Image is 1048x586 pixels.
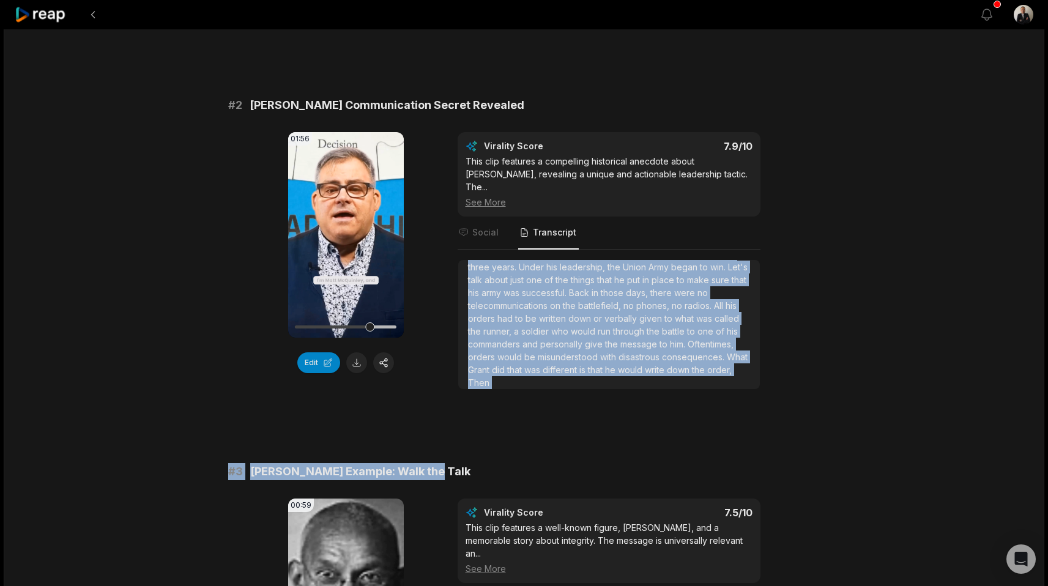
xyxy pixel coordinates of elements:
span: run [598,326,613,336]
span: army [481,287,504,298]
span: of [544,275,556,285]
span: misunderstood [538,352,600,362]
span: sure [712,275,732,285]
span: was [696,313,715,324]
span: would [618,365,645,375]
nav: Tabs [458,217,760,250]
span: Union [623,262,648,272]
span: the [468,326,483,336]
span: or [593,313,604,324]
span: Army [648,262,671,272]
span: began [671,262,700,272]
span: Grant [468,365,492,375]
span: that [507,365,524,375]
span: those [601,287,626,298]
span: of [716,326,727,336]
span: Let's [728,262,748,272]
span: to [700,262,710,272]
span: in [642,275,652,285]
span: one [697,326,716,336]
span: order, [707,365,732,375]
span: the [608,262,623,272]
span: runner, [483,326,514,336]
video: Your browser does not support mp4 format. [288,132,404,338]
div: This clip features a well-known figure, [PERSON_NAME], and a memorable story about integrity. The... [466,521,753,575]
span: Transcript [533,226,576,239]
span: be [526,313,539,324]
span: his [546,262,560,272]
span: written [539,313,568,324]
span: [PERSON_NAME] Example: Walk the Talk [250,463,470,480]
span: place [652,275,677,285]
span: telecommunications [468,300,550,311]
span: to [660,339,670,349]
span: the [692,365,707,375]
span: about [485,275,510,285]
span: would [571,326,598,336]
span: and [522,339,540,349]
span: things [571,275,597,285]
span: personally [540,339,585,349]
span: on [550,300,563,311]
span: make [687,275,712,285]
span: to [677,275,687,285]
span: was [504,287,522,298]
span: the [556,275,571,285]
span: that [732,275,746,285]
span: through [613,326,647,336]
span: did [492,365,507,375]
span: What [727,352,748,362]
div: 7.5 /10 [621,506,753,519]
span: battlefield, [578,300,623,311]
span: his [468,287,481,298]
span: disastrous [619,352,662,362]
span: there [650,287,674,298]
span: radios. [685,300,714,311]
span: the [647,326,662,336]
span: days, [626,287,650,298]
span: that [588,365,605,375]
span: Back [569,287,592,298]
span: leadership, [560,262,608,272]
span: no [697,287,708,298]
span: [PERSON_NAME] Communication Secret Revealed [250,97,524,114]
div: This clip features a compelling historical anecdote about [PERSON_NAME], revealing a unique and a... [466,155,753,209]
span: soldier [521,326,551,336]
div: Virality Score [484,140,615,152]
span: a [514,326,521,336]
span: orders [468,313,497,324]
span: win. [710,262,728,272]
span: his [727,326,738,336]
span: talk [468,275,485,285]
span: Social [472,226,499,239]
span: Oftentimes, [688,339,734,349]
span: All [714,300,726,311]
span: down [667,365,692,375]
div: 7.9 /10 [621,140,753,152]
span: that [597,275,614,285]
span: the [563,300,578,311]
span: different [543,365,579,375]
span: phones, [636,300,672,311]
span: called [715,313,739,324]
span: is [579,365,588,375]
span: he [614,275,627,285]
span: message [620,339,660,349]
span: battle [662,326,687,336]
span: Then [468,377,489,388]
div: See More [466,562,753,575]
span: three [468,262,492,272]
span: successful. [522,287,569,298]
div: Open Intercom Messenger [1006,544,1036,574]
span: had [497,313,515,324]
span: his [726,300,737,311]
span: Under [519,262,546,272]
span: down [568,313,593,324]
span: just [510,275,526,285]
span: in [592,287,601,298]
div: See More [466,196,753,209]
span: be [524,352,538,362]
span: with [600,352,619,362]
span: no [623,300,636,311]
span: commanders [468,339,522,349]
